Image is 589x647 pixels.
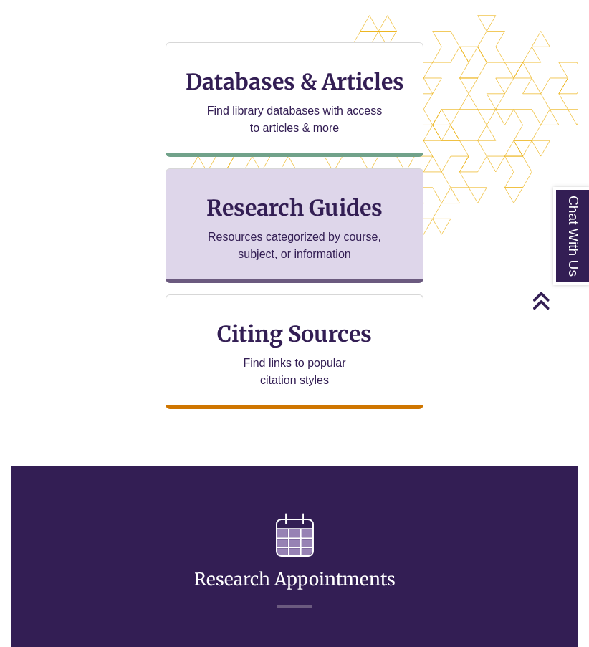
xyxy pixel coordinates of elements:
[207,320,382,348] h3: Citing Sources
[225,355,365,389] p: Find links to popular citation styles
[178,194,411,221] h3: Research Guides
[166,42,423,157] a: Databases & Articles Find library databases with access to articles & more
[178,68,411,95] h3: Databases & Articles
[532,291,585,310] a: Back to Top
[194,534,396,590] a: Research Appointments
[201,102,388,137] p: Find library databases with access to articles & more
[201,229,388,263] p: Resources categorized by course, subject, or information
[166,168,423,283] a: Research Guides Resources categorized by course, subject, or information
[166,294,423,409] a: Citing Sources Find links to popular citation styles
